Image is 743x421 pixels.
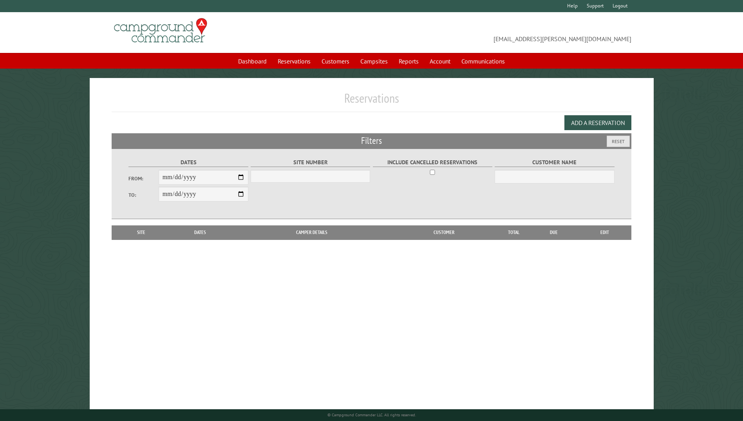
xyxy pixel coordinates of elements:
a: Account [425,54,455,69]
th: Site [116,225,166,240]
h2: Filters [112,133,631,148]
th: Total [498,225,529,240]
th: Edit [578,225,631,240]
label: From: [128,175,158,182]
a: Customers [317,54,354,69]
a: Reports [394,54,423,69]
th: Customer [390,225,498,240]
a: Reservations [273,54,315,69]
th: Camper Details [234,225,390,240]
button: Add a Reservation [564,115,631,130]
label: Include Cancelled Reservations [373,158,492,167]
a: Dashboard [233,54,271,69]
h1: Reservations [112,91,631,112]
label: To: [128,191,158,199]
th: Due [529,225,578,240]
button: Reset [607,136,630,147]
label: Customer Name [495,158,614,167]
label: Dates [128,158,248,167]
th: Dates [167,225,234,240]
a: Campsites [356,54,392,69]
small: © Campground Commander LLC. All rights reserved. [327,412,416,417]
a: Communications [457,54,510,69]
img: Campground Commander [112,15,210,46]
label: Site Number [251,158,370,167]
span: [EMAIL_ADDRESS][PERSON_NAME][DOMAIN_NAME] [372,22,631,44]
